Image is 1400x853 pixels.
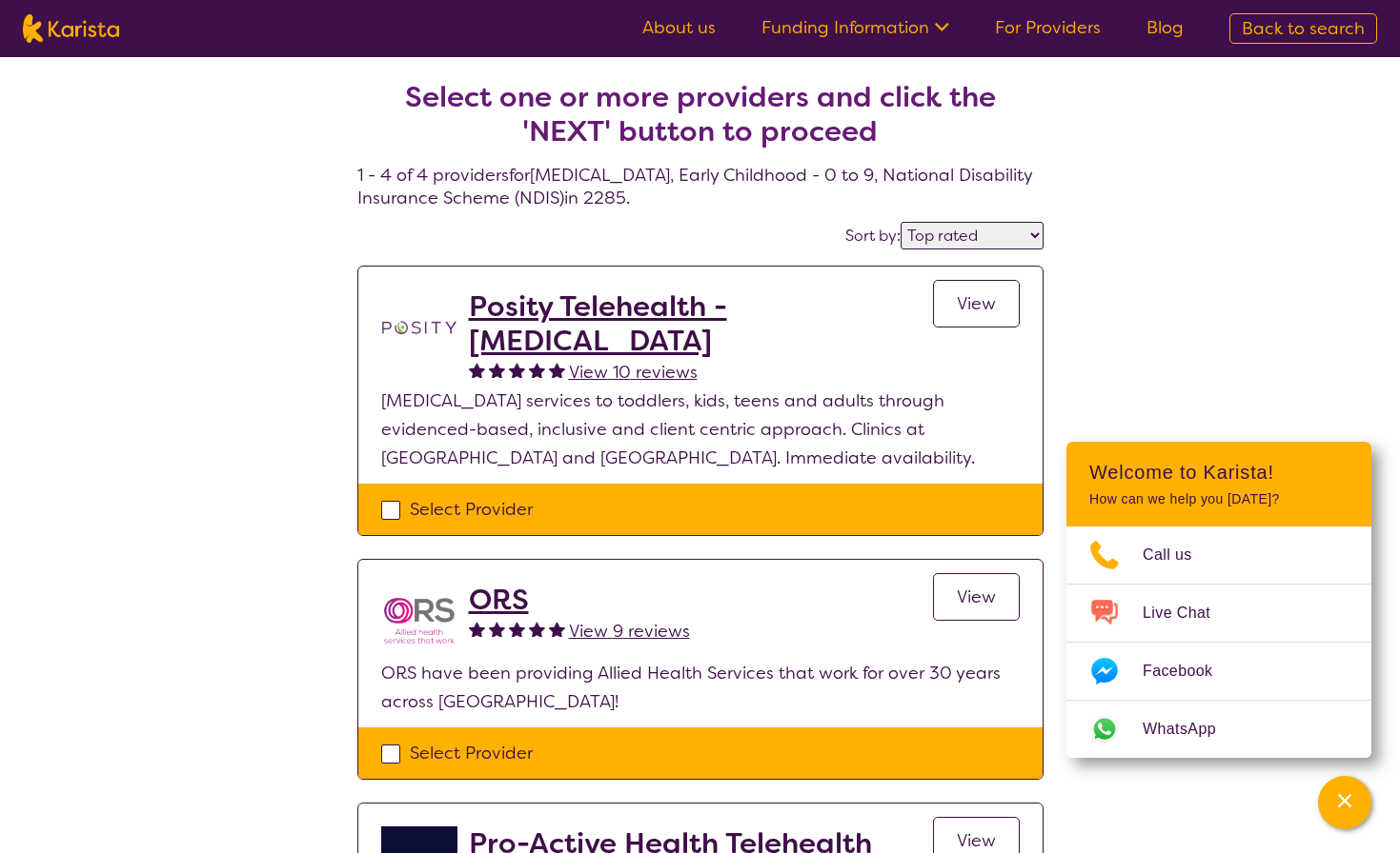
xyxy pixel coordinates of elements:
ul: Choose channel [1066,526,1371,758]
a: ORS [469,583,690,617]
img: fullstar [469,362,485,378]
h4: 1 - 4 of 4 providers for [MEDICAL_DATA] , Early Childhood - 0 to 9 , National Disability Insuranc... [357,34,1044,209]
a: View 10 reviews [569,358,698,387]
span: View 10 reviews [569,361,698,384]
img: Karista logo [23,14,119,43]
p: ORS have been providing Allied Health Services that work for over 30 years across [GEOGRAPHIC_DATA]! [381,659,1020,716]
img: fullstar [529,362,545,378]
span: Facebook [1143,657,1235,685]
span: View 9 reviews [569,620,690,643]
img: fullstar [529,621,545,637]
a: About us [642,16,716,39]
img: fullstar [489,621,505,637]
img: fullstar [469,621,485,637]
img: nspbnteb0roocrxnmwip.png [381,583,457,659]
img: fullstar [549,362,565,378]
span: View [957,292,996,315]
span: Live Chat [1143,599,1233,627]
img: fullstar [509,621,525,637]
a: For Providers [995,16,1101,39]
label: Sort by: [845,226,901,246]
span: View [957,829,996,852]
a: Posity Telehealth - [MEDICAL_DATA] [469,289,933,358]
p: [MEDICAL_DATA] services to toddlers, kids, teens and adults through evidenced-based, inclusive an... [381,387,1020,472]
img: t1bslo80pcylnzwjhndq.png [381,289,457,366]
h2: Select one or more providers and click the 'NEXT' button to proceed [380,80,1021,149]
span: WhatsApp [1143,715,1239,744]
img: fullstar [549,621,565,637]
a: Back to search [1229,13,1377,44]
span: Back to search [1242,17,1365,40]
a: View [933,573,1020,621]
span: View [957,585,996,608]
img: fullstar [489,362,505,378]
div: Channel Menu [1066,442,1371,758]
p: How can we help you [DATE]? [1089,491,1349,507]
button: Channel Menu [1318,776,1371,829]
a: Funding Information [761,16,949,39]
span: Call us [1143,541,1215,569]
a: View 9 reviews [569,617,690,645]
a: Blog [1146,16,1184,39]
img: fullstar [509,362,525,378]
h2: Welcome to Karista! [1089,461,1349,484]
a: Web link opens in a new tab. [1066,701,1371,758]
a: View [933,280,1020,327]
